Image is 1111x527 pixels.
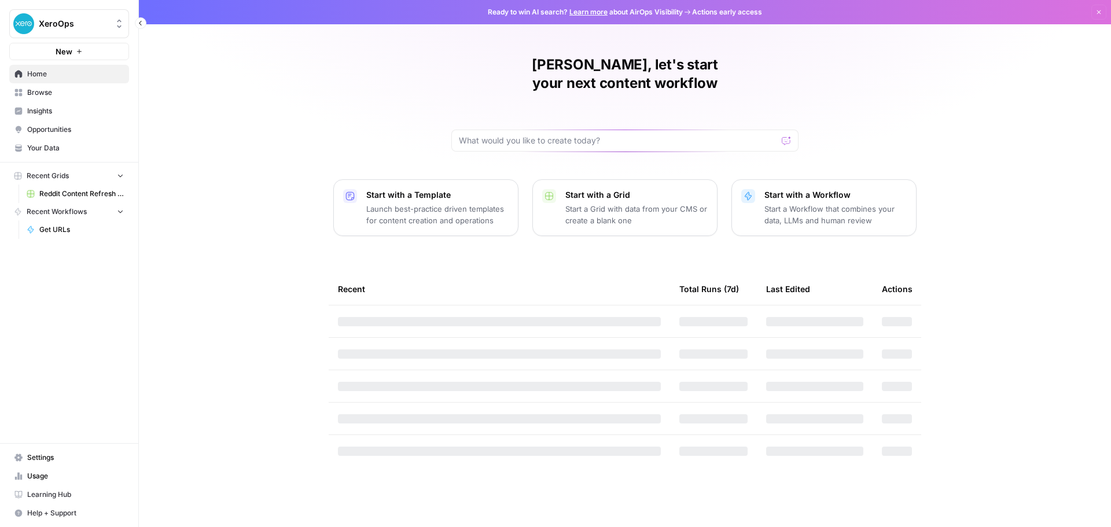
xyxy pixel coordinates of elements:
[882,273,913,305] div: Actions
[692,7,762,17] span: Actions early access
[366,189,509,201] p: Start with a Template
[333,179,518,236] button: Start with a TemplateLaunch best-practice driven templates for content creation and operations
[27,207,87,217] span: Recent Workflows
[565,189,708,201] p: Start with a Grid
[9,504,129,522] button: Help + Support
[21,185,129,203] a: Reddit Content Refresh - Single URL
[532,179,718,236] button: Start with a GridStart a Grid with data from your CMS or create a blank one
[27,471,124,481] span: Usage
[338,273,661,305] div: Recent
[27,69,124,79] span: Home
[13,13,34,34] img: XeroOps Logo
[39,189,124,199] span: Reddit Content Refresh - Single URL
[9,9,129,38] button: Workspace: XeroOps
[39,224,124,235] span: Get URLs
[488,7,683,17] span: Ready to win AI search? about AirOps Visibility
[9,83,129,102] a: Browse
[565,203,708,226] p: Start a Grid with data from your CMS or create a blank one
[9,485,129,504] a: Learning Hub
[9,65,129,83] a: Home
[731,179,917,236] button: Start with a WorkflowStart a Workflow that combines your data, LLMs and human review
[569,8,608,16] a: Learn more
[27,508,124,518] span: Help + Support
[27,171,69,181] span: Recent Grids
[27,452,124,463] span: Settings
[9,43,129,60] button: New
[9,102,129,120] a: Insights
[9,167,129,185] button: Recent Grids
[27,124,124,135] span: Opportunities
[27,489,124,500] span: Learning Hub
[766,273,810,305] div: Last Edited
[21,220,129,239] a: Get URLs
[27,143,124,153] span: Your Data
[9,139,129,157] a: Your Data
[27,106,124,116] span: Insights
[39,18,109,30] span: XeroOps
[56,46,72,57] span: New
[764,189,907,201] p: Start with a Workflow
[9,467,129,485] a: Usage
[9,203,129,220] button: Recent Workflows
[366,203,509,226] p: Launch best-practice driven templates for content creation and operations
[459,135,777,146] input: What would you like to create today?
[9,448,129,467] a: Settings
[764,203,907,226] p: Start a Workflow that combines your data, LLMs and human review
[679,273,739,305] div: Total Runs (7d)
[9,120,129,139] a: Opportunities
[27,87,124,98] span: Browse
[451,56,799,93] h1: [PERSON_NAME], let's start your next content workflow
